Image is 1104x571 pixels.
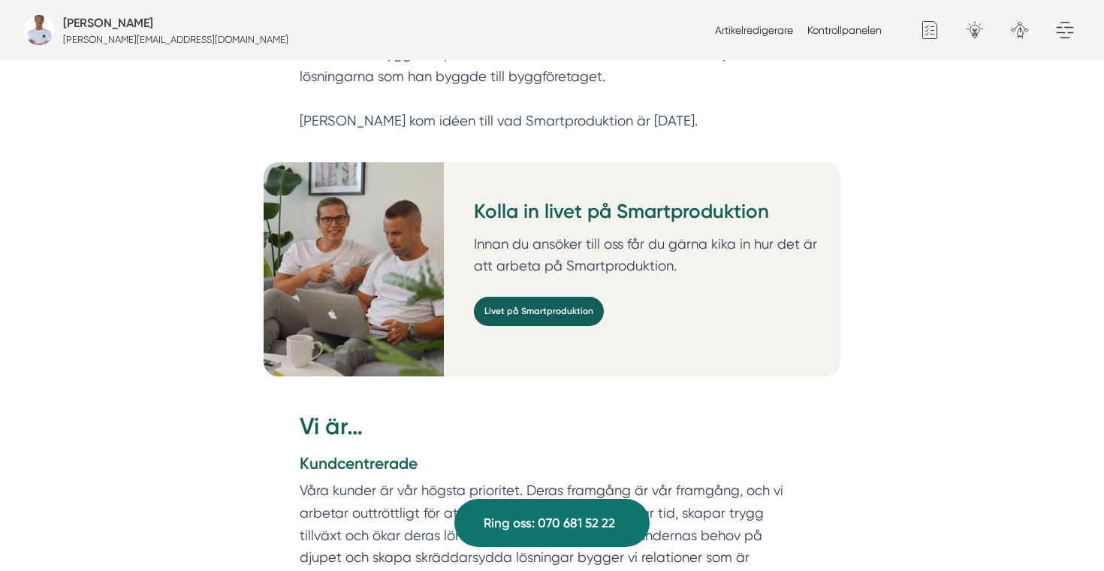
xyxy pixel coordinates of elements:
img: Personal på Smartproduktion [264,162,444,376]
a: Livet på Smartproduktion [474,297,604,326]
h2: Vi är… [300,410,804,452]
a: Artikelredigerare [715,24,793,36]
h5: Administratör [63,14,153,32]
a: Kontrollpanelen [807,24,882,36]
a: Ring oss: 070 681 52 22 [454,499,650,547]
p: [PERSON_NAME][EMAIL_ADDRESS][DOMAIN_NAME] [63,32,288,47]
strong: Kundcentrerade [300,454,418,473]
img: foretagsbild-pa-smartproduktion-en-webbyraer-i-dalarnas-lan.png [24,15,54,45]
h3: Kolla in livet på Smartproduktion [474,198,828,233]
p: Innan du ansöker till oss får du gärna kika in hur det är att arbeta på Smartproduktion. [474,233,828,277]
span: Ring oss: 070 681 52 22 [484,513,615,533]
